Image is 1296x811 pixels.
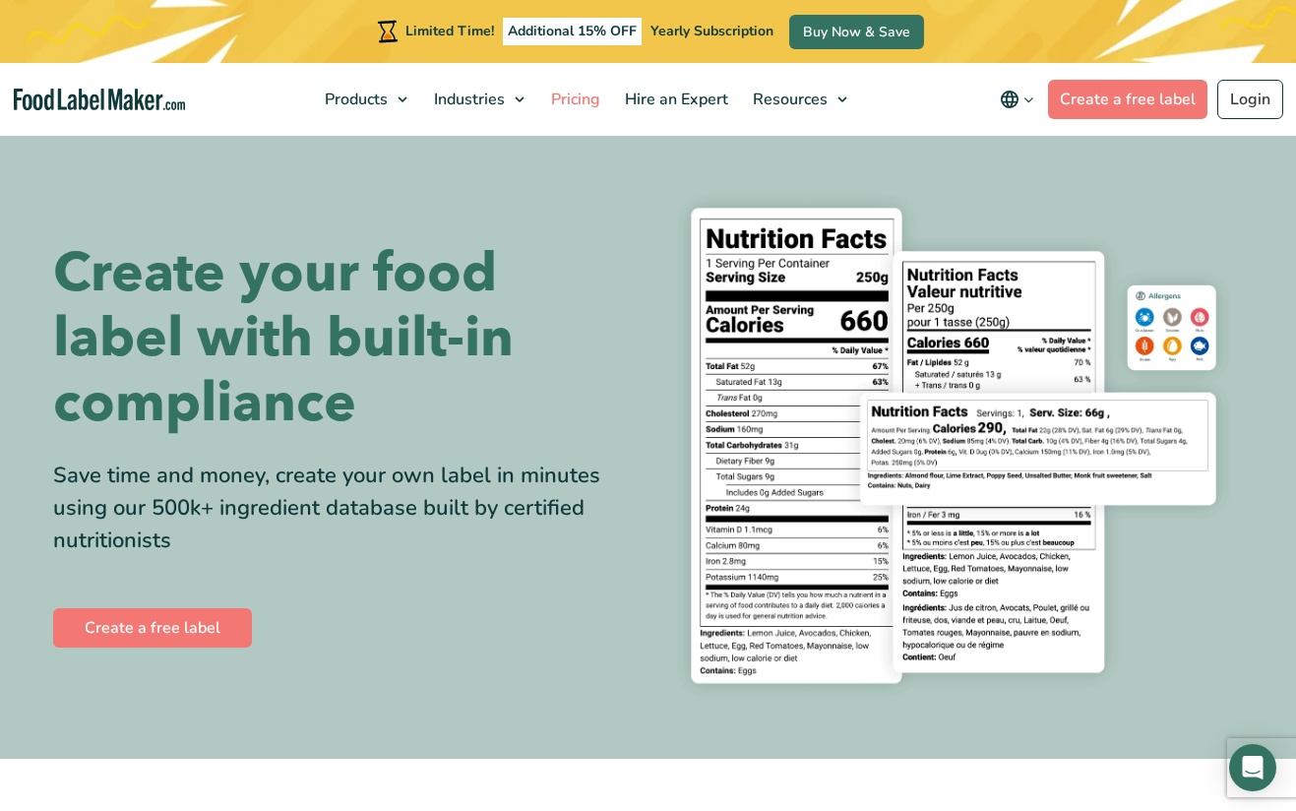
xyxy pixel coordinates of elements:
span: Products [319,89,390,110]
span: Hire an Expert [619,89,730,110]
a: Pricing [539,63,608,136]
a: Create a free label [1048,80,1207,119]
a: Login [1217,80,1283,119]
a: Products [313,63,417,136]
span: Limited Time! [405,22,494,40]
span: Industries [428,89,507,110]
div: Open Intercom Messenger [1229,744,1276,791]
span: Yearly Subscription [650,22,773,40]
span: Pricing [545,89,602,110]
a: Hire an Expert [613,63,736,136]
a: Resources [741,63,857,136]
a: Buy Now & Save [789,15,924,49]
a: Industries [422,63,534,136]
div: Save time and money, create your own label in minutes using our 500k+ ingredient database built b... [53,460,634,557]
a: Create a free label [53,608,252,648]
span: Additional 15% OFF [503,18,642,45]
span: Resources [747,89,830,110]
h1: Create your food label with built-in compliance [53,241,634,436]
